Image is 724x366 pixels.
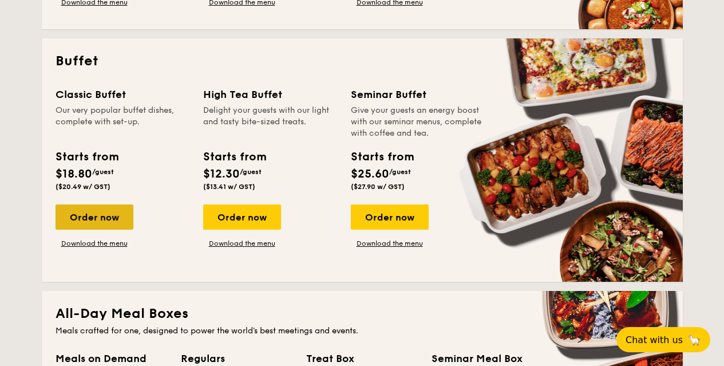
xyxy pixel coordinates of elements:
[56,239,133,248] a: Download the menu
[203,183,255,191] span: ($13.41 w/ GST)
[56,52,669,70] h2: Buffet
[626,334,683,345] span: Chat with us
[240,168,262,176] span: /guest
[351,239,429,248] a: Download the menu
[56,183,110,191] span: ($20.49 w/ GST)
[351,148,413,166] div: Starts from
[56,325,669,337] div: Meals crafted for one, designed to power the world's best meetings and events.
[56,204,133,230] div: Order now
[56,148,118,166] div: Starts from
[351,183,405,191] span: ($27.90 w/ GST)
[351,167,389,181] span: $25.60
[351,105,485,139] div: Give your guests an energy boost with our seminar menus, complete with coffee and tea.
[203,86,337,103] div: High Tea Buffet
[92,168,114,176] span: /guest
[351,204,429,230] div: Order now
[56,86,189,103] div: Classic Buffet
[56,105,189,139] div: Our very popular buffet dishes, complete with set-up.
[203,148,266,166] div: Starts from
[616,327,710,352] button: Chat with us🦙
[56,167,92,181] span: $18.80
[687,333,701,347] span: 🦙
[203,105,337,139] div: Delight your guests with our light and tasty bite-sized treats.
[203,239,281,248] a: Download the menu
[351,86,485,103] div: Seminar Buffet
[389,168,411,176] span: /guest
[203,204,281,230] div: Order now
[203,167,240,181] span: $12.30
[56,305,669,323] h2: All-Day Meal Boxes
